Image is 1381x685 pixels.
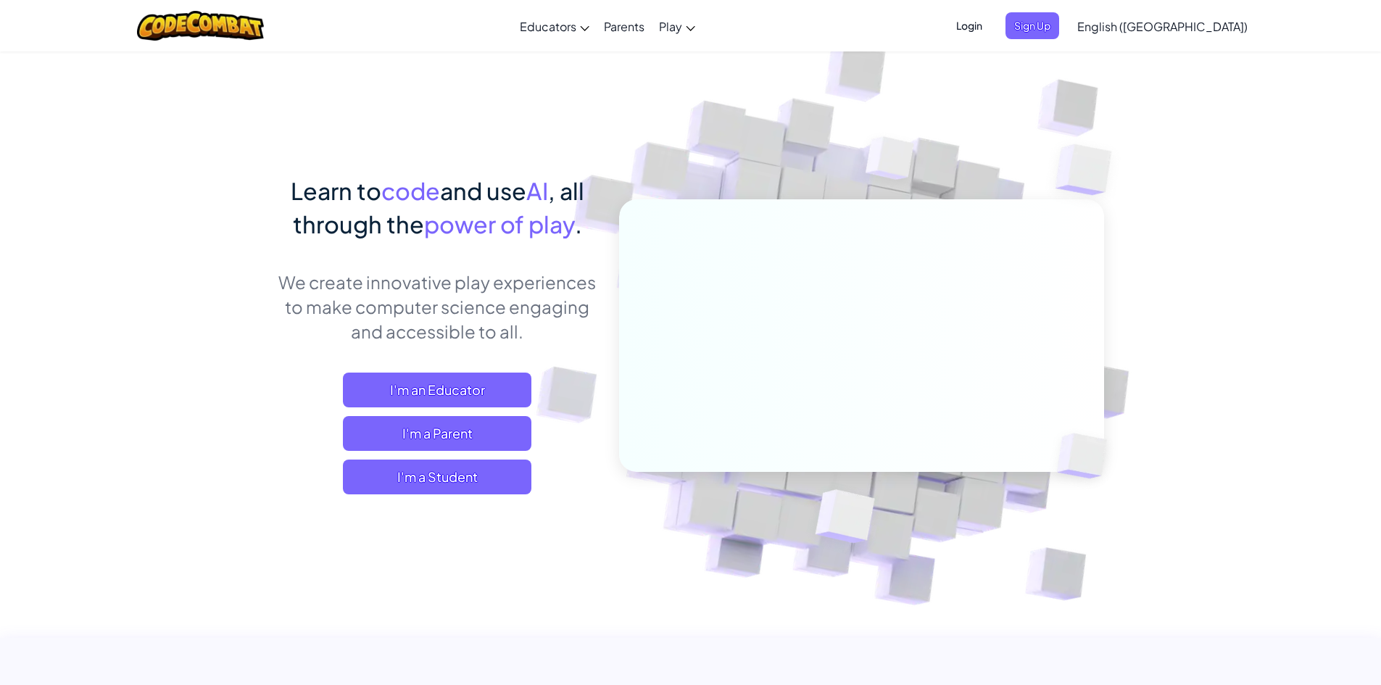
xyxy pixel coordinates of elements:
img: Overlap cubes [1032,403,1141,509]
span: Learn to [291,176,381,205]
button: I'm a Student [343,460,531,494]
a: Educators [513,7,597,46]
button: Sign Up [1005,12,1059,39]
a: Play [652,7,702,46]
span: Educators [520,19,576,34]
a: Parents [597,7,652,46]
span: and use [440,176,526,205]
a: I'm an Educator [343,373,531,407]
img: Overlap cubes [779,459,909,579]
span: power of play [424,209,575,238]
span: code [381,176,440,205]
img: CodeCombat logo [137,11,264,41]
button: Login [947,12,991,39]
span: Play [659,19,682,34]
img: Overlap cubes [1027,109,1152,231]
a: I'm a Parent [343,416,531,451]
span: . [575,209,582,238]
img: Overlap cubes [838,108,942,216]
p: We create innovative play experiences to make computer science engaging and accessible to all. [278,270,597,344]
a: English ([GEOGRAPHIC_DATA]) [1070,7,1255,46]
span: AI [526,176,548,205]
span: English ([GEOGRAPHIC_DATA]) [1077,19,1248,34]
